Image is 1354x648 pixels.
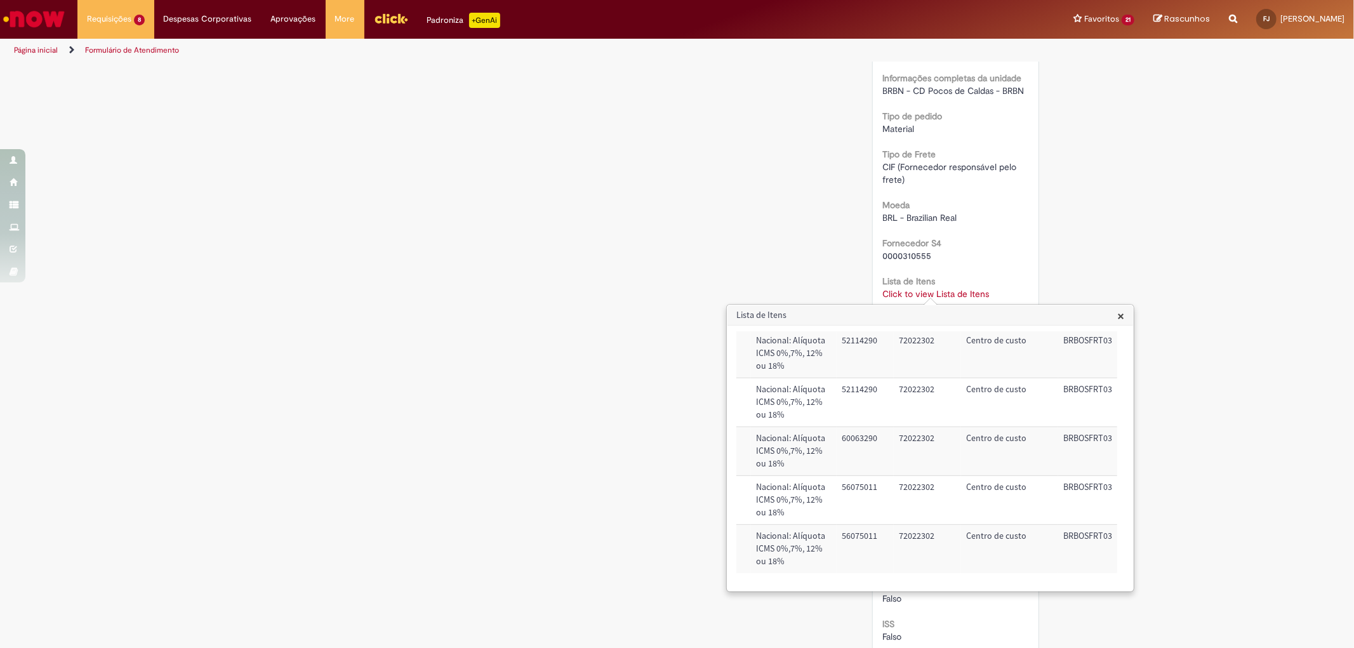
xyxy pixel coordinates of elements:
td: Conta contábil: 72022302 [894,378,961,427]
a: Formulário de Atendimento [85,45,179,55]
span: More [335,13,355,25]
span: [PERSON_NAME] [1280,13,1344,24]
span: Aprovações [271,13,316,25]
b: ISS [882,618,894,630]
img: ServiceNow [1,6,67,32]
b: Lista de Itens [882,275,935,287]
span: Favoritos [1084,13,1119,25]
td: Conta contábil: 72022302 [894,475,961,524]
img: click_logo_yellow_360x200.png [374,9,408,28]
span: 0000310555 [882,250,931,261]
td: Conta contábil: 72022302 [894,524,961,572]
span: 21 [1122,15,1134,25]
td: Origem do Material: Nacional: Alíquota ICMS 0%,7%, 12% ou 18% [751,378,837,427]
div: Padroniza [427,13,500,28]
td: Conta contábil: 72022302 [894,329,961,378]
b: Tipo de Frete [882,149,936,160]
span: CIF (Fornecedor responsável pelo frete) [882,161,1019,185]
td: Código NCM: 52114290 [837,378,894,427]
span: Despesas Corporativas [164,13,252,25]
span: × [1117,307,1124,324]
td: Método de Pagamento: Centro de custo [961,524,1058,572]
td: Método de Pagamento: Centro de custo [961,378,1058,427]
b: Moeda [882,199,910,211]
td: Conta contábil: 72022302 [894,427,961,476]
span: BRL - Brazilian Real [882,212,957,223]
p: +GenAi [469,13,500,28]
span: BRBN - CD Pocos de Caldas - BRBN [882,85,1024,96]
td: Origem do Material: Nacional: Alíquota ICMS 0%,7%, 12% ou 18% [751,329,837,378]
td: Ordem de Serviço: BRBOSFRT03 [1058,427,1139,476]
td: Método de Pagamento: Centro de custo [961,475,1058,524]
h3: Lista de Itens [727,305,1133,326]
span: FJ [1263,15,1270,23]
b: Fornecedor S4 [882,237,941,249]
button: Close [1117,309,1124,322]
td: Ordem de Serviço: BRBOSFRT03 [1058,329,1139,378]
td: Método de Pagamento: Centro de custo [961,427,1058,476]
td: Método de Pagamento: Centro de custo [961,329,1058,378]
td: Origem do Material: Nacional: Alíquota ICMS 0%,7%, 12% ou 18% [751,475,837,524]
a: Página inicial [14,45,58,55]
td: Código NCM: 56075011 [837,475,894,524]
span: Requisições [87,13,131,25]
a: Click to view Lista de Itens [882,288,989,300]
td: Código NCM: 56075011 [837,524,894,572]
span: 8 [134,15,145,25]
td: Código NCM: 52114290 [837,329,894,378]
b: Informações completas da unidade [882,72,1021,84]
div: Lista de Itens [726,304,1134,592]
td: Origem do Material: Nacional: Alíquota ICMS 0%,7%, 12% ou 18% [751,524,837,572]
span: Falso [882,631,901,642]
span: Rascunhos [1164,13,1210,25]
a: Rascunhos [1153,13,1210,25]
td: Ordem de Serviço: BRBOSFRT03 [1058,378,1139,427]
b: Tipo de pedido [882,110,942,122]
td: Ordem de Serviço: BRBOSFRT03 [1058,524,1139,572]
ul: Trilhas de página [10,39,893,62]
td: Origem do Material: Nacional: Alíquota ICMS 0%,7%, 12% ou 18% [751,427,837,476]
td: Código NCM: 60063290 [837,427,894,476]
span: Falso [882,593,901,604]
td: Ordem de Serviço: BRBOSFRT03 [1058,475,1139,524]
span: Material [882,123,914,135]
